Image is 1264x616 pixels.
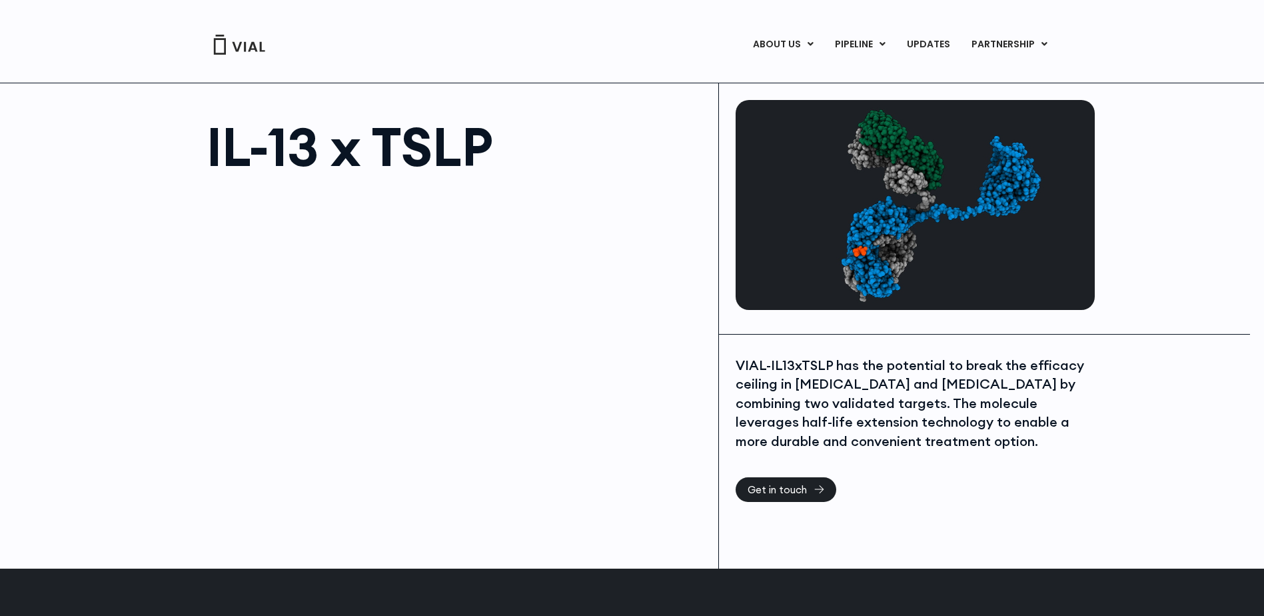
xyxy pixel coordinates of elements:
a: ABOUT USMenu Toggle [742,33,824,56]
h1: IL-13 x TSLP [207,120,706,173]
a: Get in touch [736,477,836,502]
a: PARTNERSHIPMenu Toggle [961,33,1058,56]
div: VIAL-IL13xTSLP has the potential to break the efficacy ceiling in [MEDICAL_DATA] and [MEDICAL_DAT... [736,356,1091,451]
a: PIPELINEMenu Toggle [824,33,896,56]
img: Vial Logo [213,35,266,55]
a: UPDATES [896,33,960,56]
span: Get in touch [748,485,807,495]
